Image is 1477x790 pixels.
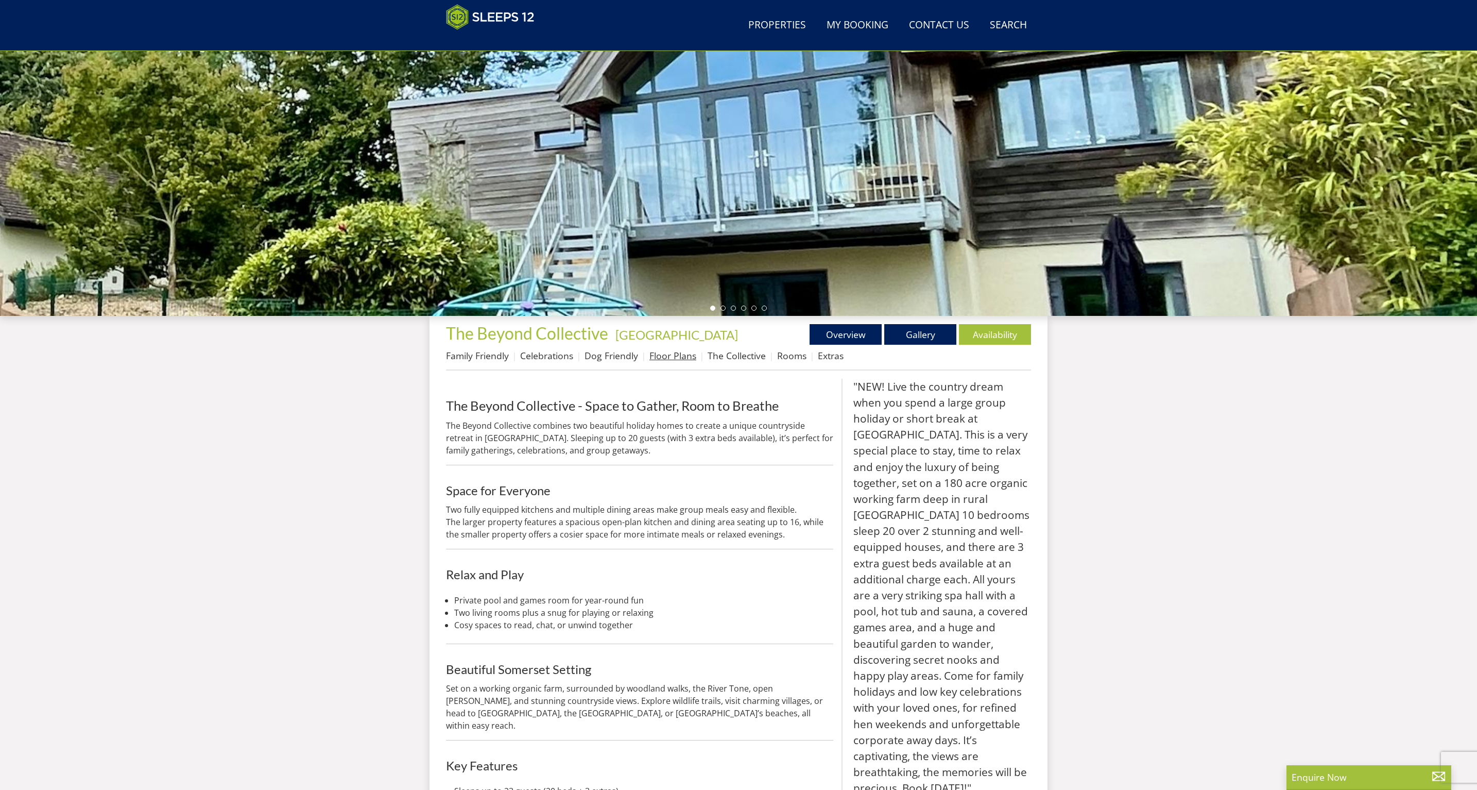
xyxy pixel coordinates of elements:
[905,14,973,37] a: Contact Us
[446,663,833,676] h3: Beautiful Somerset Setting
[1292,770,1446,784] p: Enquire Now
[446,323,611,343] a: The Beyond Collective
[708,349,766,362] a: The Collective
[446,759,833,772] h3: Key Features
[454,594,833,607] li: Private pool and games room for year-round fun
[615,327,738,342] a: [GEOGRAPHIC_DATA]
[959,324,1031,345] a: Availability
[818,349,844,362] a: Extras
[454,619,833,631] li: Cosy spaces to read, chat, or unwind together
[822,14,892,37] a: My Booking
[777,349,806,362] a: Rooms
[585,349,638,362] a: Dog Friendly
[446,398,833,413] h2: The Beyond Collective - Space to Gather, Room to Breathe
[520,349,573,362] a: Celebrations
[441,36,549,45] iframe: Customer reviews powered by Trustpilot
[446,419,833,457] p: The Beyond Collective combines two beautiful holiday homes to create a unique countryside retreat...
[446,4,535,30] img: Sleeps 12
[986,14,1031,37] a: Search
[446,323,608,343] span: The Beyond Collective
[744,14,810,37] a: Properties
[454,607,833,619] li: Two living rooms plus a snug for playing or relaxing
[446,349,509,362] a: Family Friendly
[810,324,882,345] a: Overview
[446,682,833,732] p: Set on a working organic farm, surrounded by woodland walks, the River Tone, open [PERSON_NAME], ...
[446,484,833,497] h3: Space for Everyone
[446,503,833,541] p: Two fully equipped kitchens and multiple dining areas make group meals easy and flexible. The lar...
[446,568,833,581] h3: Relax and Play
[884,324,956,345] a: Gallery
[611,327,738,342] span: -
[649,349,696,362] a: Floor Plans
